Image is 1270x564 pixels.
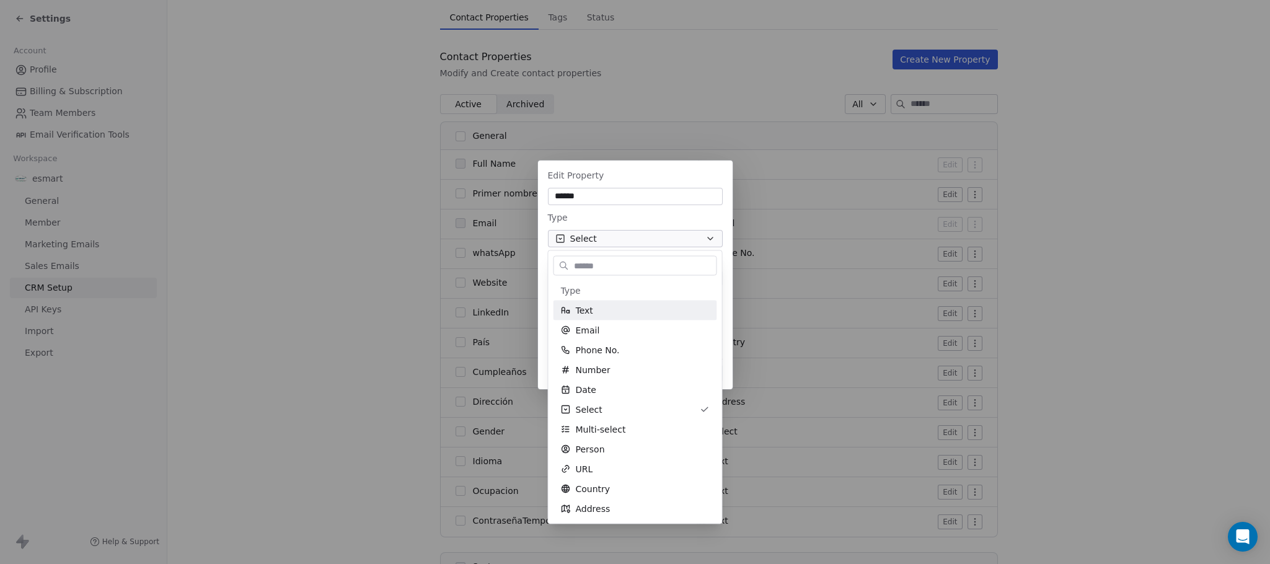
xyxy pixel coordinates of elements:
span: Number [576,364,611,376]
span: Select [576,403,602,416]
span: Country [576,483,611,495]
span: Type [561,284,581,297]
span: Date [576,384,596,396]
div: Suggestions [553,281,717,539]
span: Phone No. [576,344,620,356]
span: Email [576,324,600,337]
span: URL [576,463,593,475]
span: Text [576,304,593,317]
span: Person [576,443,605,456]
span: Multi-select [576,423,626,436]
span: Address [576,503,611,515]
